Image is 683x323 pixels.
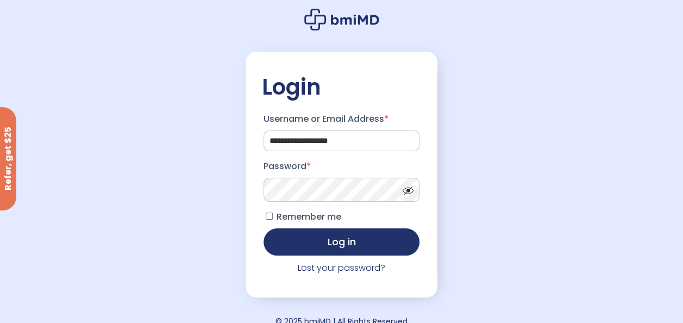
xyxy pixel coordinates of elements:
h2: Login [262,73,422,101]
input: Remember me [266,213,273,220]
label: Password [264,158,420,175]
a: Lost your password? [298,262,385,274]
button: Log in [264,228,420,256]
label: Username or Email Address [264,110,420,128]
span: Remember me [277,210,341,223]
